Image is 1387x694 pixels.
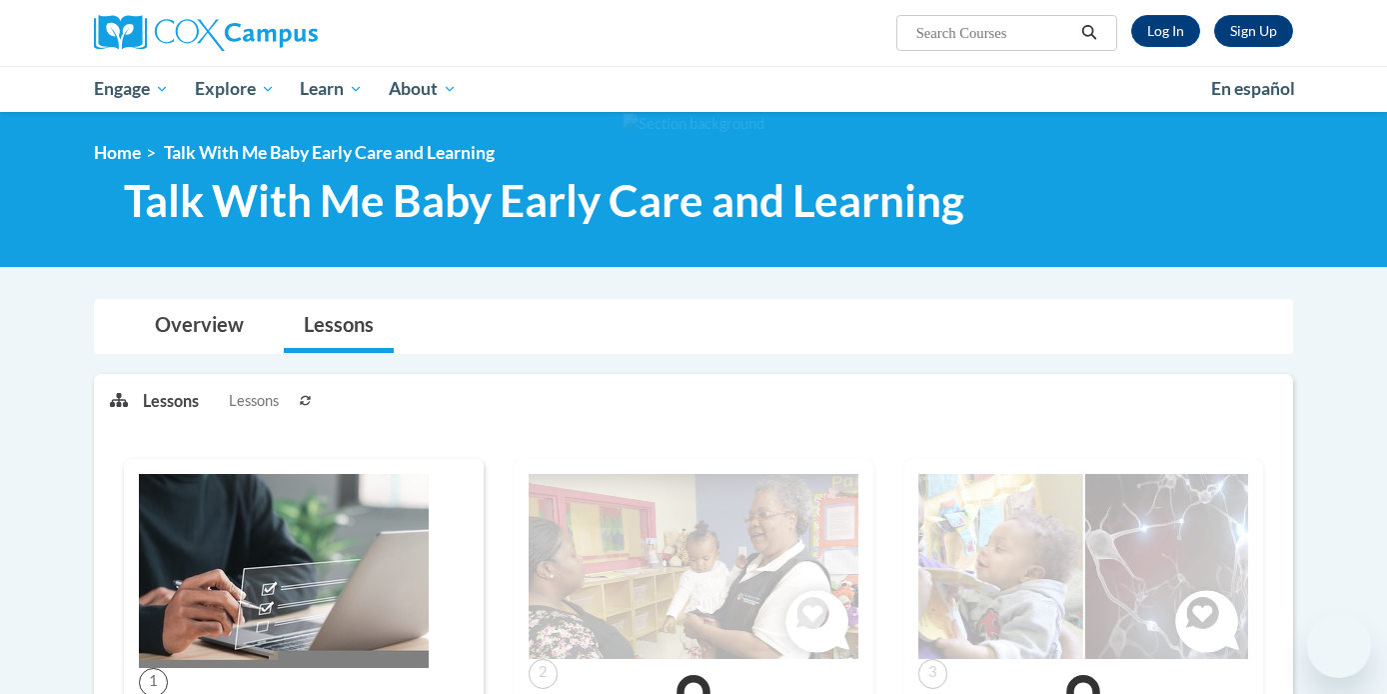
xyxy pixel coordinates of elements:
img: Course Image [529,474,858,660]
span: 3 [918,659,947,688]
img: Course Image [139,474,429,668]
span: Learn [300,77,363,101]
a: Register [1214,15,1293,47]
img: Course Image [918,474,1248,660]
span: Engage [94,77,169,101]
a: Home [94,142,141,163]
span: 2 [529,659,558,688]
a: Overview [135,300,264,353]
span: Lessons [229,390,279,412]
a: Engage [81,66,182,112]
img: Section background [623,113,764,135]
span: Explore [195,77,275,101]
img: Cox Campus [94,15,318,51]
span: Talk With Me Baby Early Care and Learning [124,174,964,227]
div: Main menu [64,66,1323,112]
a: Log In [1131,15,1200,47]
span: Talk With Me Baby Early Care and Learning [164,142,495,163]
a: Cox Campus [94,15,474,51]
a: Learn [287,66,376,112]
button: Search [1074,21,1104,45]
a: Lessons [284,300,394,353]
span: About [389,77,457,101]
a: Explore [182,66,288,112]
a: About [376,66,470,112]
span: En español [1211,78,1295,99]
a: En español [1198,68,1308,110]
p: Lessons [143,390,199,412]
input: Search Courses [914,21,1074,45]
iframe: Button to launch messaging window [1307,614,1371,678]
